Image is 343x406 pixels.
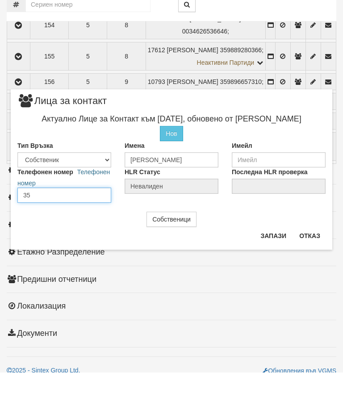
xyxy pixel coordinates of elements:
[17,175,53,184] label: Тип Връзка
[294,262,326,276] button: Отказ
[125,186,218,201] input: Имена
[255,262,292,276] button: Запази
[17,130,107,146] span: Лица за контакт
[17,201,73,210] label: Телефонен номер
[25,15,136,30] input: Партида №
[232,201,308,210] label: Последна HLR проверка
[125,175,144,184] label: Имена
[232,175,252,184] label: Имейл
[17,200,110,222] span: Телефонен номер
[232,186,326,201] input: Имейл
[160,159,183,175] button: Нов
[17,148,326,157] h4: Актуално Лице за Контакт към [DATE], обновено от [PERSON_NAME]
[146,245,197,260] button: Собственици
[125,201,160,210] label: HLR Статус
[25,30,151,46] input: Сериен номер
[17,221,111,236] input: Телефонен номер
